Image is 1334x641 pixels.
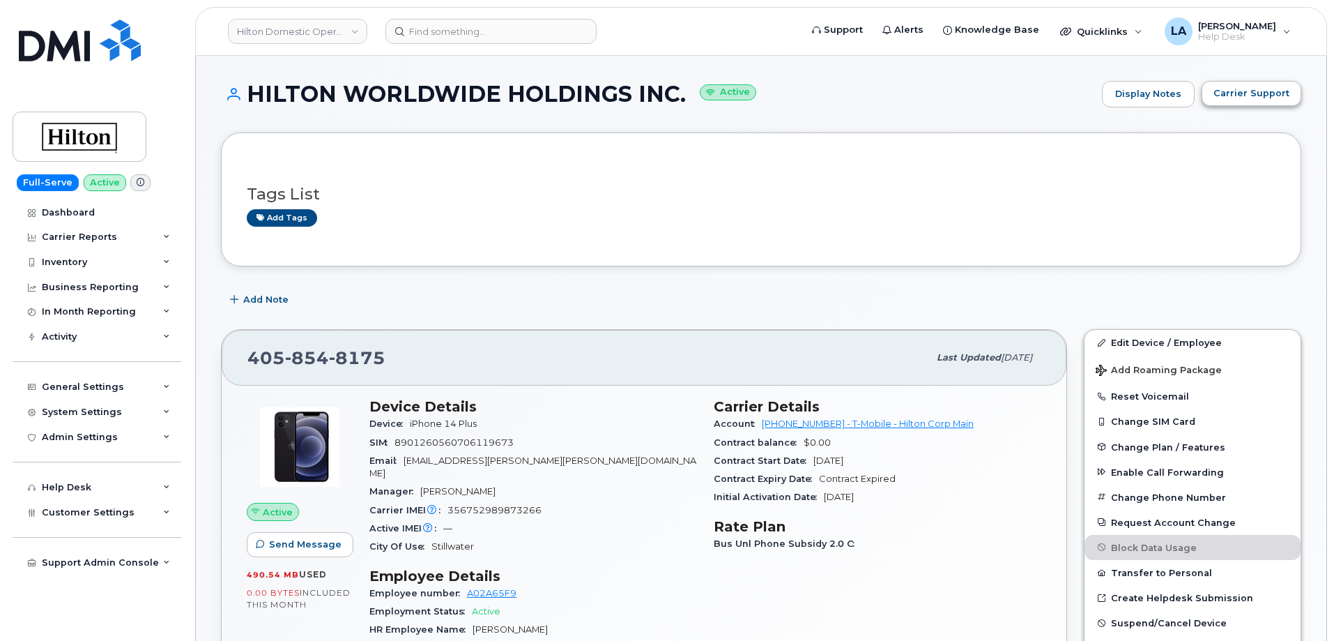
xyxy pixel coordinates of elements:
[369,455,404,466] span: Email
[369,505,447,515] span: Carrier IMEI
[1084,330,1301,355] a: Edit Device / Employee
[247,532,353,557] button: Send Message
[369,486,420,497] span: Manager
[369,541,431,552] span: City Of Use
[700,84,756,100] small: Active
[369,523,443,534] span: Active IMEI
[369,418,410,429] span: Device
[247,588,300,598] span: 0.00 Bytes
[369,455,696,478] span: [EMAIL_ADDRESS][PERSON_NAME][PERSON_NAME][DOMAIN_NAME]
[1001,352,1032,363] span: [DATE]
[1084,384,1301,409] button: Reset Voicemail
[247,186,1275,203] h3: Tags List
[263,506,293,519] span: Active
[447,505,542,515] span: 356752989873266
[369,588,467,598] span: Employee number
[369,568,697,585] h3: Employee Details
[258,405,342,489] img: image20231002-3703462-trllhy.jpeg
[1084,535,1301,560] button: Block Data Usage
[1084,460,1301,485] button: Enable Call Forwarding
[247,209,317,227] a: Add tags
[714,455,813,466] span: Contract Start Date
[714,538,861,549] span: Bus Unl Phone Subsidy 2.0 C
[221,82,1095,106] h1: HILTON WORLDWIDE HOLDINGS INC.
[714,398,1041,415] h3: Carrier Details
[1111,467,1224,477] span: Enable Call Forwarding
[714,474,819,484] span: Contract Expiry Date
[1084,585,1301,610] a: Create Helpdesk Submission
[369,606,472,617] span: Employment Status
[1084,510,1301,535] button: Request Account Change
[247,570,299,580] span: 490.54 MB
[369,437,394,448] span: SIM
[714,437,804,448] span: Contract balance
[369,398,697,415] h3: Device Details
[1273,580,1324,631] iframe: Messenger Launcher
[824,492,854,502] span: [DATE]
[1084,409,1301,434] button: Change SIM Card
[937,352,1001,363] span: Last updated
[431,541,474,552] span: Stillwater
[714,492,824,502] span: Initial Activation Date
[221,287,300,312] button: Add Note
[1084,560,1301,585] button: Transfer to Personal
[1202,81,1301,106] button: Carrier Support
[472,606,500,617] span: Active
[1213,86,1289,100] span: Carrier Support
[1111,618,1227,628] span: Suspend/Cancel Device
[1111,442,1225,452] span: Change Plan / Features
[394,437,514,448] span: 8901260560706119673
[1084,610,1301,635] button: Suspend/Cancel Device
[714,418,762,429] span: Account
[762,418,974,429] a: [PHONE_NUMBER] - T-Mobile - Hilton Corp Main
[369,624,473,635] span: HR Employee Name
[1084,355,1301,384] button: Add Roaming Package
[285,347,329,368] span: 854
[329,347,385,368] span: 8175
[410,418,477,429] span: iPhone 14 Plus
[1084,485,1301,510] button: Change Phone Number
[247,347,385,368] span: 405
[473,624,548,635] span: [PERSON_NAME]
[1102,81,1195,107] a: Display Notes
[443,523,452,534] span: —
[819,474,896,484] span: Contract Expired
[299,569,327,580] span: used
[804,437,831,448] span: $0.00
[420,486,496,497] span: [PERSON_NAME]
[269,538,342,551] span: Send Message
[467,588,516,598] a: A02A65F9
[1096,365,1222,378] span: Add Roaming Package
[243,293,289,306] span: Add Note
[813,455,843,466] span: [DATE]
[714,518,1041,535] h3: Rate Plan
[1084,435,1301,460] button: Change Plan / Features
